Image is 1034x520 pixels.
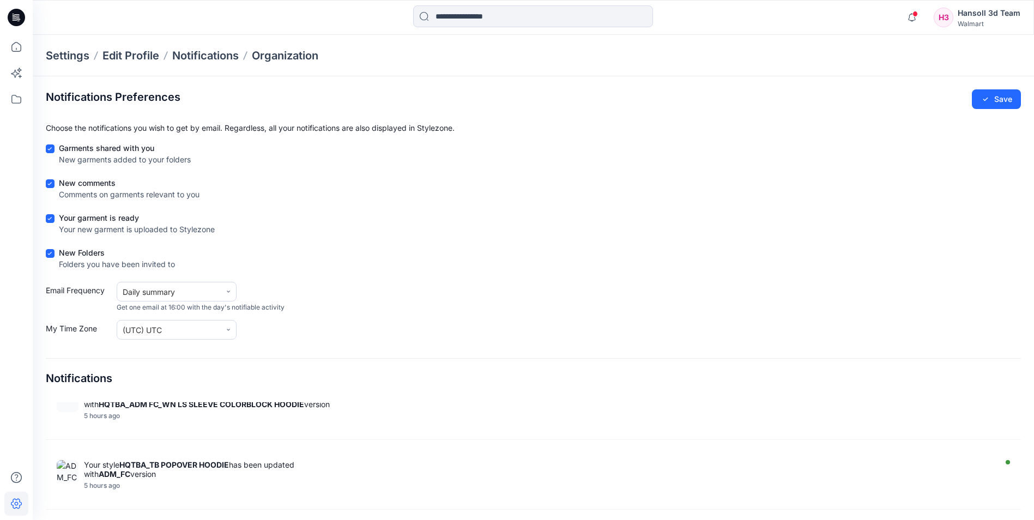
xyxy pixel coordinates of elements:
[59,154,191,165] div: New garments added to your folders
[172,48,239,63] a: Notifications
[59,142,191,154] div: Garments shared with you
[99,400,304,409] strong: HQTBA_ADM FC_WN LS SLEEVE COLORBLOCK HOODIE
[119,460,229,469] strong: HQTBA_TB POPOVER HOODIE
[84,482,993,489] div: Thursday, September 18, 2025 01:57
[84,412,993,420] div: Thursday, September 18, 2025 01:59
[123,324,215,336] div: (UTC) UTC
[958,7,1020,20] div: Hansoll 3d Team
[46,372,112,385] h4: Notifications
[59,212,215,223] div: Your garment is ready
[252,48,318,63] a: Organization
[972,89,1021,109] button: Save
[46,285,111,312] label: Email Frequency
[46,90,180,104] h2: Notifications Preferences
[59,258,175,270] div: Folders you have been invited to
[46,48,89,63] p: Settings
[99,469,130,479] strong: ADM_FC
[84,460,993,479] div: Your style has been updated with version
[59,189,199,200] div: Comments on garments relevant to you
[46,122,1021,134] p: Choose the notifications you wish to get by email. Regardless, all your notifications are also di...
[958,20,1020,28] div: Walmart
[117,303,285,312] span: Get one email at 16:00 with the day's notifiable activity
[59,223,215,235] div: Your new garment is uploaded to Stylezone
[59,177,199,189] div: New comments
[59,247,175,258] div: New Folders
[57,460,78,482] img: ADM_FC
[102,48,159,63] a: Edit Profile
[123,286,215,298] div: Daily summary
[46,323,111,340] label: My Time Zone
[934,8,953,27] div: H3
